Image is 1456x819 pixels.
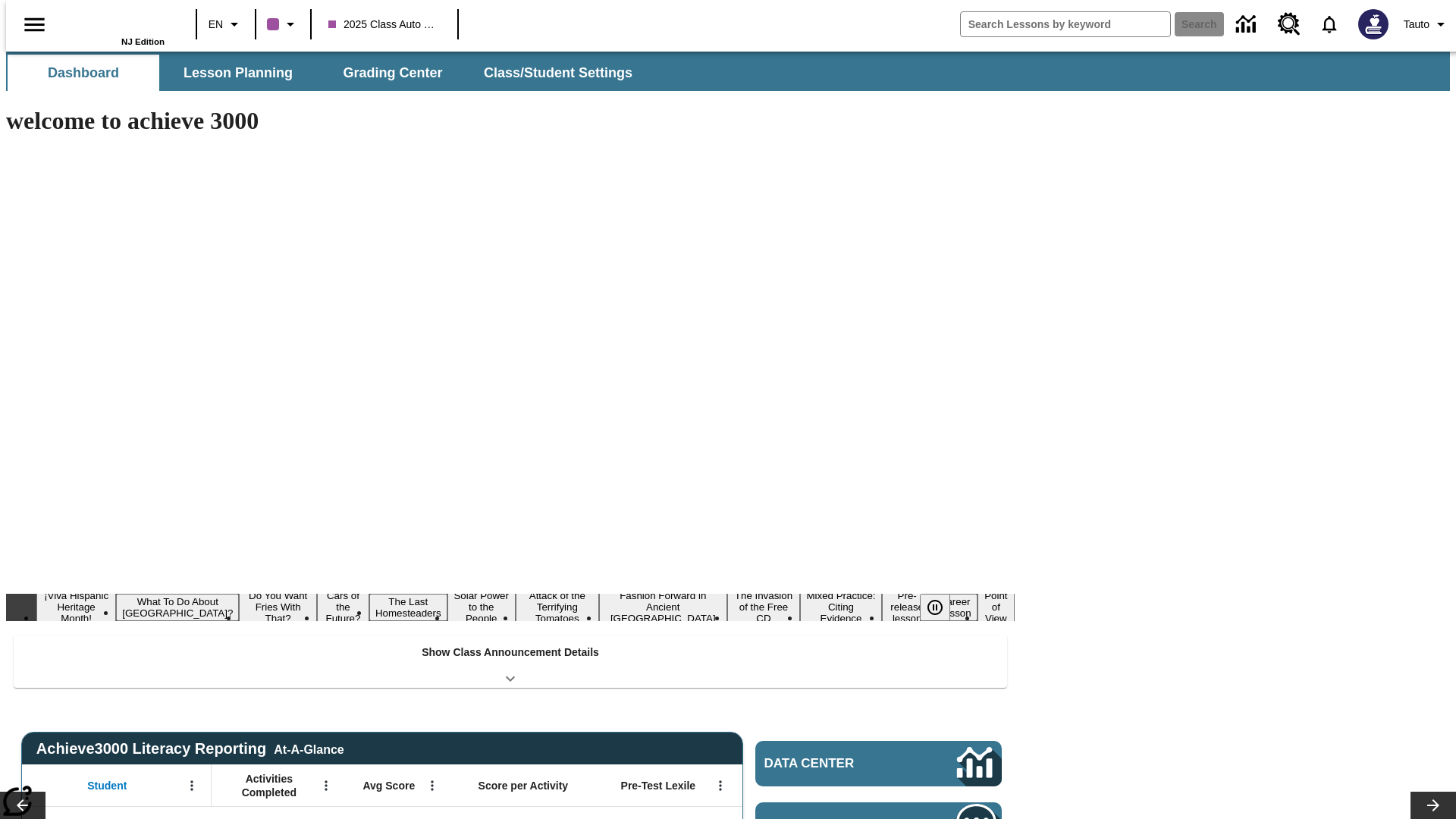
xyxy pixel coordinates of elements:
button: Slide 5 The Last Homesteaders [369,594,447,621]
span: NJ Edition [121,37,165,46]
a: Resource Center, Will open in new tab [1269,4,1310,45]
button: Slide 9 The Invasion of the Free CD [727,588,801,626]
a: Home [66,7,165,37]
span: Tauto [1404,17,1429,33]
img: Avatar [1358,9,1389,39]
div: Pause [920,594,965,621]
button: Slide 11 Pre-release lesson [882,588,933,626]
button: Slide 3 Do You Want Fries With That? [239,588,317,626]
button: Slide 6 Solar Power to the People [447,588,516,626]
button: Open side menu [12,2,57,47]
button: Open Menu [315,774,337,797]
button: Select a new avatar [1349,5,1398,44]
div: SubNavbar [6,52,1450,91]
span: Score per Activity [479,779,569,792]
div: At-A-Glance [274,740,344,757]
button: Language: EN, Select a language [202,11,250,38]
span: Avg Score [362,779,415,792]
button: Profile/Settings [1398,11,1456,38]
h1: welcome to achieve 3000 [6,107,1015,135]
input: search field [961,12,1170,36]
a: Notifications [1310,5,1349,44]
button: Open Menu [180,774,203,797]
button: Dashboard [8,55,159,91]
button: Class/Student Settings [472,55,645,91]
button: Slide 13 Point of View [977,588,1015,626]
button: Open Menu [421,774,444,797]
button: Slide 2 What To Do About Iceland? [116,594,239,621]
div: Show Class Announcement Details [14,635,1007,688]
span: EN [209,17,223,33]
div: Home [66,5,165,46]
span: Achieve3000 Literacy Reporting [36,740,344,758]
span: Student [87,779,127,792]
button: Slide 1 ¡Viva Hispanic Heritage Month! [36,588,116,626]
span: 2025 Class Auto Grade 13 [328,17,441,33]
a: Data Center [1227,4,1269,45]
div: SubNavbar [6,55,646,91]
button: Class color is purple. Change class color [261,11,306,38]
button: Lesson carousel, Next [1410,792,1456,819]
button: Pause [920,594,950,621]
button: Open Menu [709,774,732,797]
p: Show Class Announcement Details [422,645,599,661]
button: Lesson Planning [162,55,314,91]
span: Pre-Test Lexile [621,779,696,792]
button: Slide 4 Cars of the Future? [317,588,369,626]
button: Slide 7 Attack of the Terrifying Tomatoes [516,588,599,626]
button: Slide 8 Fashion Forward in Ancient Rome [599,588,727,626]
span: Activities Completed [219,772,319,799]
button: Grading Center [317,55,469,91]
button: Slide 10 Mixed Practice: Citing Evidence [800,588,881,626]
a: Data Center [755,741,1002,786]
span: Data Center [764,756,906,771]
